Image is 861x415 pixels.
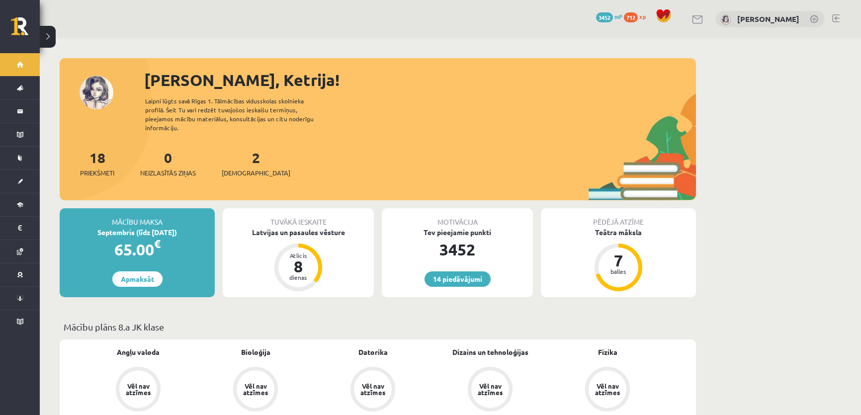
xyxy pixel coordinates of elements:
[222,168,290,178] span: [DEMOGRAPHIC_DATA]
[549,367,666,414] a: Vēl nav atzīmes
[140,168,196,178] span: Neizlasītās ziņas
[359,383,387,396] div: Vēl nav atzīmes
[283,258,313,274] div: 8
[614,12,622,20] span: mP
[242,383,269,396] div: Vēl nav atzīmes
[598,347,617,357] a: Fizika
[382,238,533,261] div: 3452
[639,12,646,20] span: xp
[80,149,114,178] a: 18Priekšmeti
[541,227,696,238] div: Teātra māksla
[283,252,313,258] div: Atlicis
[64,320,692,333] p: Mācību plāns 8.a JK klase
[60,227,215,238] div: Septembris (līdz [DATE])
[140,149,196,178] a: 0Neizlasītās ziņas
[596,12,622,20] a: 3452 mP
[603,268,633,274] div: balles
[60,238,215,261] div: 65.00
[283,274,313,280] div: dienas
[425,271,491,287] a: 14 piedāvājumi
[80,367,197,414] a: Vēl nav atzīmes
[431,367,549,414] a: Vēl nav atzīmes
[145,96,331,132] div: Laipni lūgts savā Rīgas 1. Tālmācības vidusskolas skolnieka profilā. Šeit Tu vari redzēt tuvojošo...
[737,14,799,24] a: [PERSON_NAME]
[541,208,696,227] div: Pēdējā atzīme
[222,149,290,178] a: 2[DEMOGRAPHIC_DATA]
[112,271,163,287] a: Apmaksāt
[154,237,161,251] span: €
[541,227,696,293] a: Teātra māksla 7 balles
[452,347,528,357] a: Dizains un tehnoloģijas
[596,12,613,22] span: 3452
[382,227,533,238] div: Tev pieejamie punkti
[117,347,160,357] a: Angļu valoda
[382,208,533,227] div: Motivācija
[223,227,374,238] div: Latvijas un pasaules vēsture
[60,208,215,227] div: Mācību maksa
[603,252,633,268] div: 7
[594,383,621,396] div: Vēl nav atzīmes
[11,17,40,42] a: Rīgas 1. Tālmācības vidusskola
[223,227,374,293] a: Latvijas un pasaules vēsture Atlicis 8 dienas
[144,68,696,92] div: [PERSON_NAME], Ketrija!
[197,367,314,414] a: Vēl nav atzīmes
[241,347,270,357] a: Bioloģija
[721,15,731,25] img: Ketrija Kuguliņa
[314,367,431,414] a: Vēl nav atzīmes
[124,383,152,396] div: Vēl nav atzīmes
[476,383,504,396] div: Vēl nav atzīmes
[223,208,374,227] div: Tuvākā ieskaite
[80,168,114,178] span: Priekšmeti
[624,12,638,22] span: 712
[358,347,388,357] a: Datorika
[624,12,651,20] a: 712 xp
